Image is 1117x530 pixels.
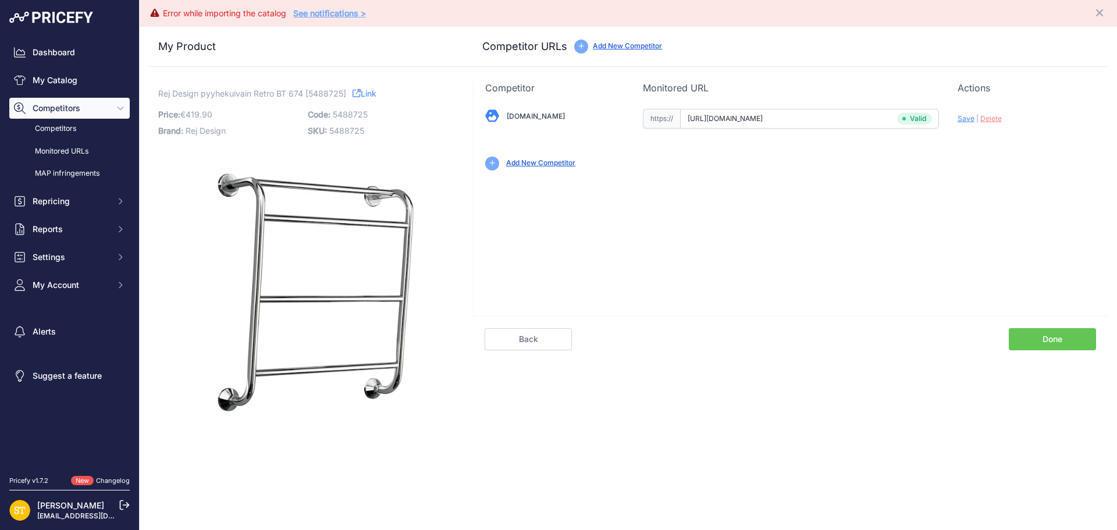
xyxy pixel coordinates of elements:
p: € [158,106,301,123]
span: My Account [33,279,109,291]
span: https:// [643,109,680,129]
span: Delete [980,114,1002,123]
span: Rej Design [186,126,226,136]
nav: Sidebar [9,42,130,462]
h3: My Product [158,38,450,55]
span: Rej Design pyyhekuivain Retro BT 674 [5488725] [158,86,346,101]
span: Reports [33,223,109,235]
span: Competitors [33,102,109,114]
div: Pricefy v1.7.2 [9,476,48,486]
img: Pricefy Logo [9,12,93,23]
p: Actions [958,81,1096,95]
span: 5488725 [329,126,364,136]
span: Code: [308,109,330,119]
button: My Account [9,275,130,296]
span: Price: [158,109,180,119]
a: [DOMAIN_NAME] [507,112,565,120]
a: Done [1009,328,1096,350]
a: Add New Competitor [593,41,662,50]
a: Alerts [9,321,130,342]
span: 5488725 [333,109,368,119]
a: Changelog [96,476,130,485]
a: See notifications > [293,8,366,18]
button: Reports [9,219,130,240]
button: Close [1094,5,1108,19]
span: SKU: [308,126,327,136]
div: Error while importing the catalog [163,8,286,19]
button: Repricing [9,191,130,212]
a: Competitors [9,119,130,139]
span: New [71,476,94,486]
a: My Catalog [9,70,130,91]
a: Dashboard [9,42,130,63]
a: MAP infringements [9,163,130,184]
a: Back [485,328,572,350]
h3: Competitor URLs [482,38,567,55]
button: Competitors [9,98,130,119]
input: taloosi.fi/product [680,109,939,129]
a: Add New Competitor [506,158,575,167]
p: Monitored URL [643,81,939,95]
a: Link [353,86,376,101]
a: Monitored URLs [9,141,130,162]
span: 419.90 [186,109,212,119]
a: [EMAIL_ADDRESS][DOMAIN_NAME] [37,511,159,520]
a: [PERSON_NAME] [37,500,104,510]
span: Repricing [33,195,109,207]
a: Suggest a feature [9,365,130,386]
button: Settings [9,247,130,268]
span: Save [958,114,974,123]
span: Brand: [158,126,183,136]
span: | [976,114,979,123]
span: Settings [33,251,109,263]
p: Competitor [485,81,624,95]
